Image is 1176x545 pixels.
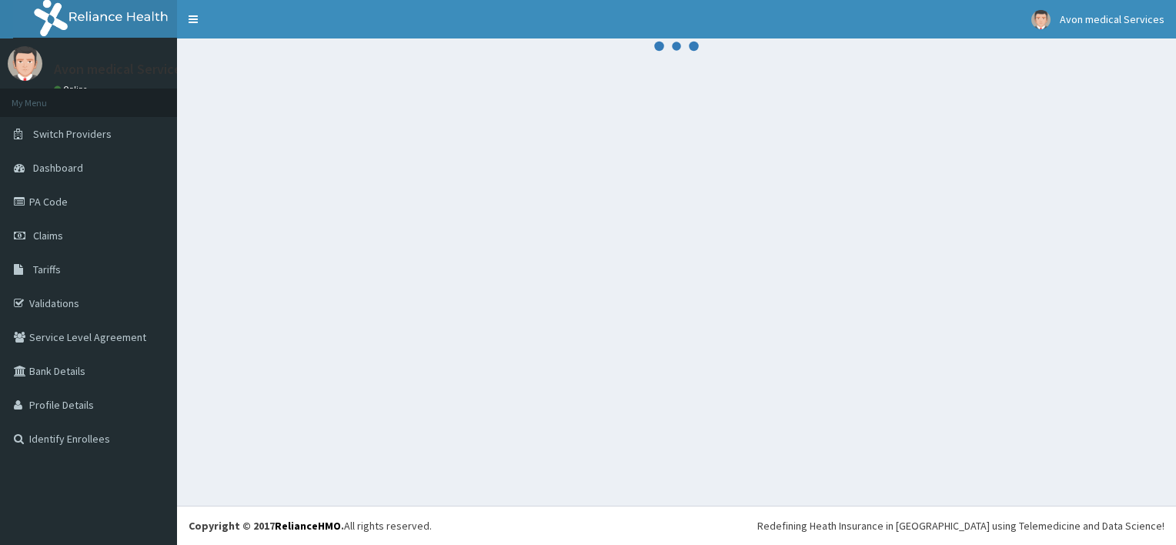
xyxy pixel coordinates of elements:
[275,519,341,533] a: RelianceHMO
[1031,10,1051,29] img: User Image
[8,46,42,81] img: User Image
[33,127,112,141] span: Switch Providers
[33,229,63,242] span: Claims
[757,518,1164,533] div: Redefining Heath Insurance in [GEOGRAPHIC_DATA] using Telemedicine and Data Science!
[1060,12,1164,26] span: Avon medical Services
[177,506,1176,545] footer: All rights reserved.
[33,262,61,276] span: Tariffs
[653,23,700,69] svg: audio-loading
[189,519,344,533] strong: Copyright © 2017 .
[54,62,188,76] p: Avon medical Services
[54,84,91,95] a: Online
[33,161,83,175] span: Dashboard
